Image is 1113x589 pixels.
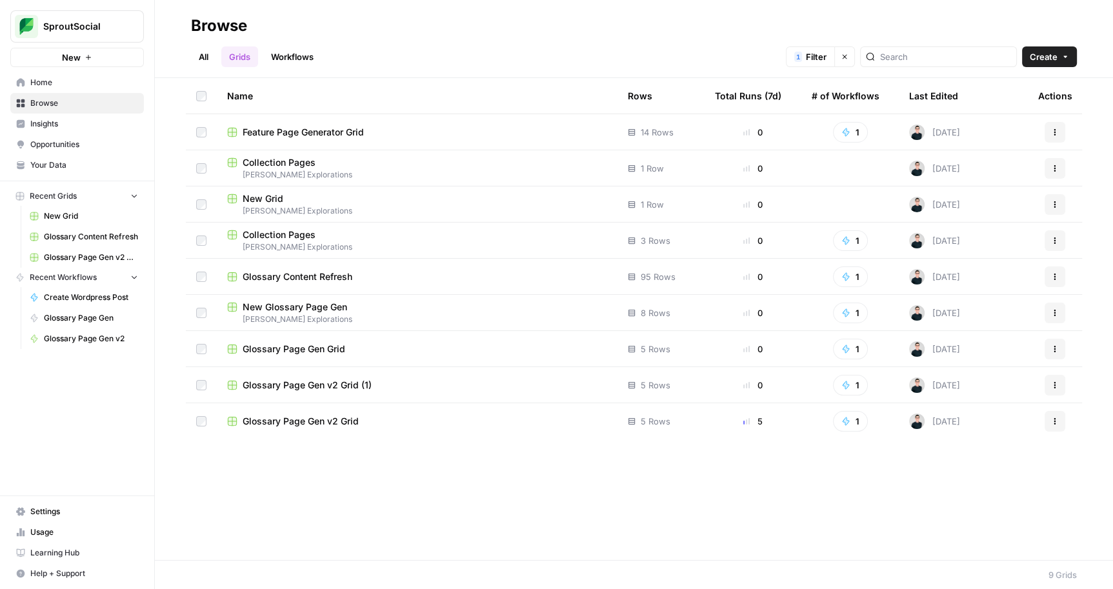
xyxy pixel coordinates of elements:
[227,379,607,392] a: Glossary Page Gen v2 Grid (1)
[24,287,144,308] a: Create Wordpress Post
[641,198,664,211] span: 1 Row
[833,266,868,287] button: 1
[909,161,925,176] img: n9xndi5lwoeq5etgtp70d9fpgdjr
[15,15,38,38] img: SproutSocial Logo
[243,301,347,314] span: New Glossary Page Gen
[44,312,138,324] span: Glossary Page Gen
[30,190,77,202] span: Recent Grids
[24,206,144,226] a: New Grid
[243,415,359,428] span: Glossary Page Gen v2 Grid
[30,159,138,171] span: Your Data
[227,415,607,428] a: Glossary Page Gen v2 Grid
[10,93,144,114] a: Browse
[10,501,144,522] a: Settings
[794,52,802,62] div: 1
[641,234,670,247] span: 3 Rows
[909,305,960,321] div: [DATE]
[909,305,925,321] img: n9xndi5lwoeq5etgtp70d9fpgdjr
[10,563,144,584] button: Help + Support
[641,415,670,428] span: 5 Rows
[30,506,138,517] span: Settings
[243,126,364,139] span: Feature Page Generator Grid
[833,303,868,323] button: 1
[641,270,676,283] span: 95 Rows
[24,247,144,268] a: Glossary Page Gen v2 Grid
[909,197,925,212] img: n9xndi5lwoeq5etgtp70d9fpgdjr
[62,51,81,64] span: New
[44,292,138,303] span: Create Wordpress Post
[909,414,960,429] div: [DATE]
[30,526,138,538] span: Usage
[30,547,138,559] span: Learning Hub
[786,46,834,67] button: 1Filter
[10,543,144,563] a: Learning Hub
[227,205,607,217] span: [PERSON_NAME] Explorations
[243,379,372,392] span: Glossary Page Gen v2 Grid (1)
[30,568,138,579] span: Help + Support
[243,228,316,241] span: Collection Pages
[10,186,144,206] button: Recent Grids
[24,308,144,328] a: Glossary Page Gen
[227,78,607,114] div: Name
[227,301,607,325] a: New Glossary Page Gen[PERSON_NAME] Explorations
[909,269,960,285] div: [DATE]
[30,139,138,150] span: Opportunities
[10,134,144,155] a: Opportunities
[641,306,670,319] span: 8 Rows
[909,197,960,212] div: [DATE]
[191,15,247,36] div: Browse
[10,10,144,43] button: Workspace: SproutSocial
[227,228,607,253] a: Collection Pages[PERSON_NAME] Explorations
[909,125,925,140] img: n9xndi5lwoeq5etgtp70d9fpgdjr
[44,231,138,243] span: Glossary Content Refresh
[30,118,138,130] span: Insights
[243,270,352,283] span: Glossary Content Refresh
[221,46,258,67] a: Grids
[30,272,97,283] span: Recent Workflows
[227,270,607,283] a: Glossary Content Refresh
[909,125,960,140] div: [DATE]
[796,52,800,62] span: 1
[909,341,960,357] div: [DATE]
[10,522,144,543] a: Usage
[10,155,144,175] a: Your Data
[833,122,868,143] button: 1
[43,20,121,33] span: SproutSocial
[227,156,607,181] a: Collection Pages[PERSON_NAME] Explorations
[10,268,144,287] button: Recent Workflows
[880,50,1011,63] input: Search
[715,343,791,355] div: 0
[641,343,670,355] span: 5 Rows
[909,341,925,357] img: n9xndi5lwoeq5etgtp70d9fpgdjr
[44,252,138,263] span: Glossary Page Gen v2 Grid
[44,210,138,222] span: New Grid
[628,78,652,114] div: Rows
[715,234,791,247] div: 0
[715,198,791,211] div: 0
[10,114,144,134] a: Insights
[1038,78,1072,114] div: Actions
[641,126,674,139] span: 14 Rows
[909,377,960,393] div: [DATE]
[10,72,144,93] a: Home
[833,411,868,432] button: 1
[909,414,925,429] img: n9xndi5lwoeq5etgtp70d9fpgdjr
[715,78,781,114] div: Total Runs (7d)
[812,78,879,114] div: # of Workflows
[833,375,868,395] button: 1
[909,269,925,285] img: n9xndi5lwoeq5etgtp70d9fpgdjr
[227,343,607,355] a: Glossary Page Gen Grid
[833,339,868,359] button: 1
[263,46,321,67] a: Workflows
[227,192,607,217] a: New Grid[PERSON_NAME] Explorations
[715,415,791,428] div: 5
[833,230,868,251] button: 1
[715,306,791,319] div: 0
[227,126,607,139] a: Feature Page Generator Grid
[30,97,138,109] span: Browse
[227,241,607,253] span: [PERSON_NAME] Explorations
[806,50,827,63] span: Filter
[10,48,144,67] button: New
[24,226,144,247] a: Glossary Content Refresh
[44,333,138,344] span: Glossary Page Gen v2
